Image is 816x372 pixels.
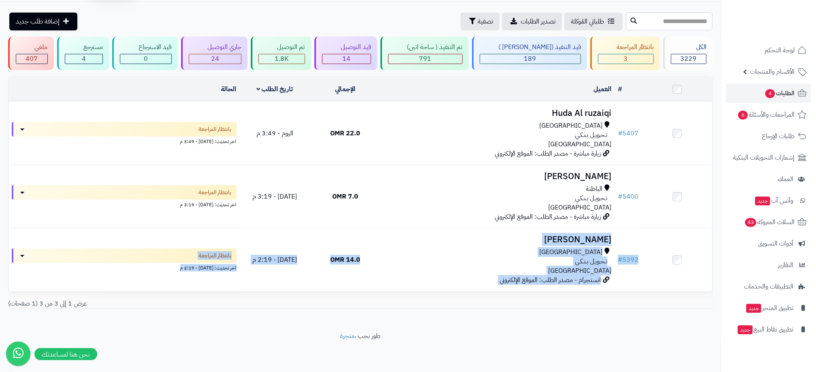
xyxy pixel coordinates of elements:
[189,43,242,52] div: جاري التوصيل
[737,324,793,335] span: تطبيق نقاط البيع
[726,126,811,146] a: طلبات الإرجاع
[745,218,756,227] span: 43
[480,54,581,64] div: 189
[726,298,811,318] a: تطبيق المتجرجديد
[6,36,56,70] a: ملغي 407
[199,252,232,260] span: بانتظار المراجعة
[575,194,607,203] span: تـحـويـل بـنـكـي
[189,54,241,64] div: 24
[322,43,372,52] div: قيد التوصيل
[211,54,219,64] span: 24
[726,277,811,296] a: التطبيقات والخدمات
[144,54,148,64] span: 0
[589,36,662,70] a: بانتظار المراجعة 3
[480,43,581,52] div: قيد التنفيذ ([PERSON_NAME] )
[618,255,622,265] span: #
[495,212,601,222] span: زيارة مباشرة - مصدر الطلب: الموقع الإلكتروني
[199,188,232,197] span: بانتظار المراجعة
[575,257,607,266] span: تـحـويـل بـنـكـي
[524,54,536,64] span: 189
[738,111,748,120] span: 6
[12,200,237,208] div: اخر تحديث: [DATE] - 3:19 م
[258,43,305,52] div: تم التوصيل
[726,148,811,167] a: إشعارات التحويلات البنكية
[323,54,371,64] div: 14
[313,36,379,70] a: قيد التوصيل 14
[16,17,60,26] span: إضافة طلب جديد
[461,13,500,30] button: تصفية
[252,192,297,201] span: [DATE] - 3:19 م
[252,255,297,265] span: [DATE] - 2:19 م
[564,13,623,30] a: طلباتي المُوكلة
[384,109,611,118] h3: Huda Al ruzaiqi
[65,43,103,52] div: مسترجع
[575,130,607,140] span: تـحـويـل بـنـكـي
[389,54,462,64] div: 791
[275,54,288,64] span: 1.8K
[340,331,355,341] a: متجرة
[256,128,293,138] span: اليوم - 3:49 م
[765,89,775,98] span: 4
[16,43,48,52] div: ملغي
[111,36,179,70] a: قيد الاسترجاع 0
[332,192,358,201] span: 7.0 OMR
[755,197,770,205] span: جديد
[259,54,305,64] div: 1797
[598,54,654,64] div: 3
[539,121,602,130] span: [GEOGRAPHIC_DATA]
[726,169,811,189] a: العملاء
[726,83,811,103] a: الطلبات4
[548,203,611,212] span: [GEOGRAPHIC_DATA]
[249,36,313,70] a: تم التوصيل 1.8K
[726,212,811,232] a: السلات المتروكة43
[82,54,86,64] span: 4
[478,17,493,26] span: تصفية
[750,66,795,77] span: الأقسام والمنتجات
[624,54,628,64] span: 3
[737,109,795,120] span: المراجعات والأسئلة
[548,266,611,276] span: [GEOGRAPHIC_DATA]
[120,54,171,64] div: 0
[26,54,38,64] span: 407
[726,191,811,210] a: وآتس آبجديد
[16,54,47,64] div: 407
[571,17,604,26] span: طلباتي المُوكلة
[548,139,611,149] span: [GEOGRAPHIC_DATA]
[586,184,602,194] span: الباطنة
[470,36,589,70] a: قيد التنفيذ ([PERSON_NAME] ) 189
[495,149,601,158] span: زيارة مباشرة - مصدر الطلب: الموقع الإلكتروني
[733,152,795,163] span: إشعارات التحويلات البنكية
[120,43,172,52] div: قيد الاسترجاع
[726,234,811,253] a: أدوات التسويق
[388,43,463,52] div: تم التنفيذ ( ساحة اتين)
[598,43,654,52] div: بانتظار المراجعة
[2,299,361,308] div: عرض 1 إلى 3 من 3 (1 صفحات)
[681,54,697,64] span: 3229
[65,54,103,64] div: 4
[778,259,793,271] span: التقارير
[761,21,808,38] img: logo-2.png
[179,36,250,70] a: جاري التوصيل 24
[335,84,355,94] a: الإجمالي
[662,36,715,70] a: الكل3229
[199,125,232,133] span: بانتظار المراجعة
[765,88,795,99] span: الطلبات
[744,216,795,228] span: السلات المتروكة
[618,255,639,265] a: #5392
[758,238,793,249] span: أدوات التسويق
[726,320,811,339] a: تطبيق نقاط البيعجديد
[221,84,237,94] a: الحالة
[330,255,360,265] span: 14.0 OMR
[618,84,622,94] a: #
[726,41,811,60] a: لوحة التحكم
[726,255,811,275] a: التقارير
[539,248,602,257] span: [GEOGRAPHIC_DATA]
[12,137,237,145] div: اخر تحديث: [DATE] - 3:49 م
[9,13,77,30] a: إضافة طلب جديد
[419,54,431,64] span: 791
[618,128,622,138] span: #
[671,43,707,52] div: الكل
[765,45,795,56] span: لوحة التحكم
[12,263,237,272] div: اخر تحديث: [DATE] - 2:19 م
[342,54,350,64] span: 14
